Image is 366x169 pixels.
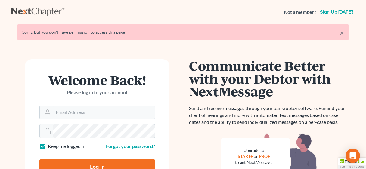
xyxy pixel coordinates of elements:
[259,154,270,159] a: PRO+
[106,143,155,149] a: Forgot your password?
[340,29,344,36] a: ×
[235,159,272,165] div: to get NextMessage.
[39,89,155,96] p: Please log in to your account
[284,9,316,16] strong: Not a member?
[189,59,349,98] h1: Communicate Better with your Debtor with NextMessage
[53,106,155,119] input: Email Address
[39,74,155,87] h1: Welcome Back!
[238,154,253,159] a: START+
[22,29,344,35] div: Sorry, but you don't have permission to access this page
[189,105,349,126] p: Send and receive messages through your bankruptcy software. Remind your client of hearings and mo...
[319,10,355,14] a: Sign up [DATE]!
[48,143,85,150] label: Keep me logged in
[254,154,258,159] span: or
[338,158,366,169] div: TrustedSite Certified
[235,147,272,153] div: Upgrade to
[346,149,360,163] div: Open Intercom Messenger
